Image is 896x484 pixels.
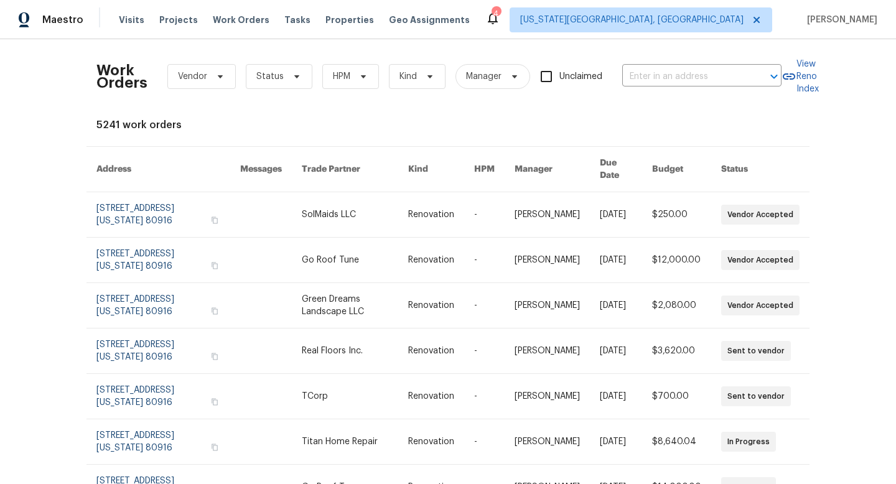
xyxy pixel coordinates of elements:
[325,14,374,26] span: Properties
[505,374,590,419] td: [PERSON_NAME]
[590,147,642,192] th: Due Date
[505,147,590,192] th: Manager
[505,192,590,238] td: [PERSON_NAME]
[622,67,747,86] input: Enter in an address
[292,283,398,328] td: Green Dreams Landscape LLC
[398,283,464,328] td: Renovation
[389,14,470,26] span: Geo Assignments
[159,14,198,26] span: Projects
[711,147,810,192] th: Status
[464,192,505,238] td: -
[96,119,800,131] div: 5241 work orders
[292,328,398,374] td: Real Floors Inc.
[505,238,590,283] td: [PERSON_NAME]
[559,70,602,83] span: Unclaimed
[292,192,398,238] td: SolMaids LLC
[505,328,590,374] td: [PERSON_NAME]
[42,14,83,26] span: Maestro
[256,70,284,83] span: Status
[292,374,398,419] td: TCorp
[464,419,505,465] td: -
[398,192,464,238] td: Renovation
[398,238,464,283] td: Renovation
[466,70,502,83] span: Manager
[398,419,464,465] td: Renovation
[464,374,505,419] td: -
[399,70,417,83] span: Kind
[209,396,220,407] button: Copy Address
[119,14,144,26] span: Visits
[209,260,220,271] button: Copy Address
[292,147,398,192] th: Trade Partner
[802,14,877,26] span: [PERSON_NAME]
[398,147,464,192] th: Kind
[86,147,230,192] th: Address
[505,419,590,465] td: [PERSON_NAME]
[209,442,220,453] button: Copy Address
[398,328,464,374] td: Renovation
[178,70,207,83] span: Vendor
[292,238,398,283] td: Go Roof Tune
[505,283,590,328] td: [PERSON_NAME]
[96,64,147,89] h2: Work Orders
[782,58,819,95] a: View Reno Index
[520,14,744,26] span: [US_STATE][GEOGRAPHIC_DATA], [GEOGRAPHIC_DATA]
[209,351,220,362] button: Copy Address
[398,374,464,419] td: Renovation
[464,147,505,192] th: HPM
[292,419,398,465] td: Titan Home Repair
[492,7,500,20] div: 4
[765,68,783,85] button: Open
[230,147,292,192] th: Messages
[464,238,505,283] td: -
[333,70,350,83] span: HPM
[464,283,505,328] td: -
[284,16,310,24] span: Tasks
[642,147,711,192] th: Budget
[209,215,220,226] button: Copy Address
[464,328,505,374] td: -
[209,305,220,317] button: Copy Address
[213,14,269,26] span: Work Orders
